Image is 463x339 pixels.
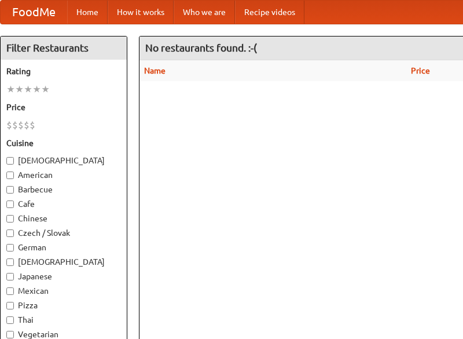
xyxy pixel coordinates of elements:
li: ★ [6,83,15,96]
input: Japanese [6,273,14,280]
label: Pizza [6,300,121,311]
h5: Price [6,101,121,113]
a: How it works [108,1,174,24]
input: Pizza [6,302,14,309]
label: Cafe [6,198,121,210]
li: $ [6,119,12,132]
label: Japanese [6,271,121,282]
h5: Rating [6,65,121,77]
label: Mexican [6,285,121,297]
label: Chinese [6,213,121,224]
ng-pluralize: No restaurants found. :-( [145,42,257,53]
input: Vegetarian [6,331,14,338]
li: $ [18,119,24,132]
li: ★ [32,83,41,96]
input: American [6,172,14,179]
a: Who we are [174,1,235,24]
input: Thai [6,316,14,324]
li: ★ [41,83,50,96]
label: [DEMOGRAPHIC_DATA] [6,155,121,166]
input: Mexican [6,287,14,295]
input: [DEMOGRAPHIC_DATA] [6,157,14,165]
li: $ [24,119,30,132]
label: Barbecue [6,184,121,195]
label: [DEMOGRAPHIC_DATA] [6,256,121,268]
a: Home [67,1,108,24]
h5: Cuisine [6,137,121,149]
a: FoodMe [1,1,67,24]
li: $ [30,119,35,132]
li: $ [12,119,18,132]
label: German [6,242,121,253]
a: Name [144,66,166,75]
label: Thai [6,314,121,326]
label: American [6,169,121,181]
label: Czech / Slovak [6,227,121,239]
input: Cafe [6,201,14,208]
input: Chinese [6,215,14,223]
input: Czech / Slovak [6,229,14,237]
h4: Filter Restaurants [1,37,127,60]
li: ★ [15,83,24,96]
li: ★ [24,83,32,96]
input: German [6,244,14,251]
input: [DEMOGRAPHIC_DATA] [6,258,14,266]
input: Barbecue [6,186,14,194]
a: Price [411,66,430,75]
a: Recipe videos [235,1,304,24]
